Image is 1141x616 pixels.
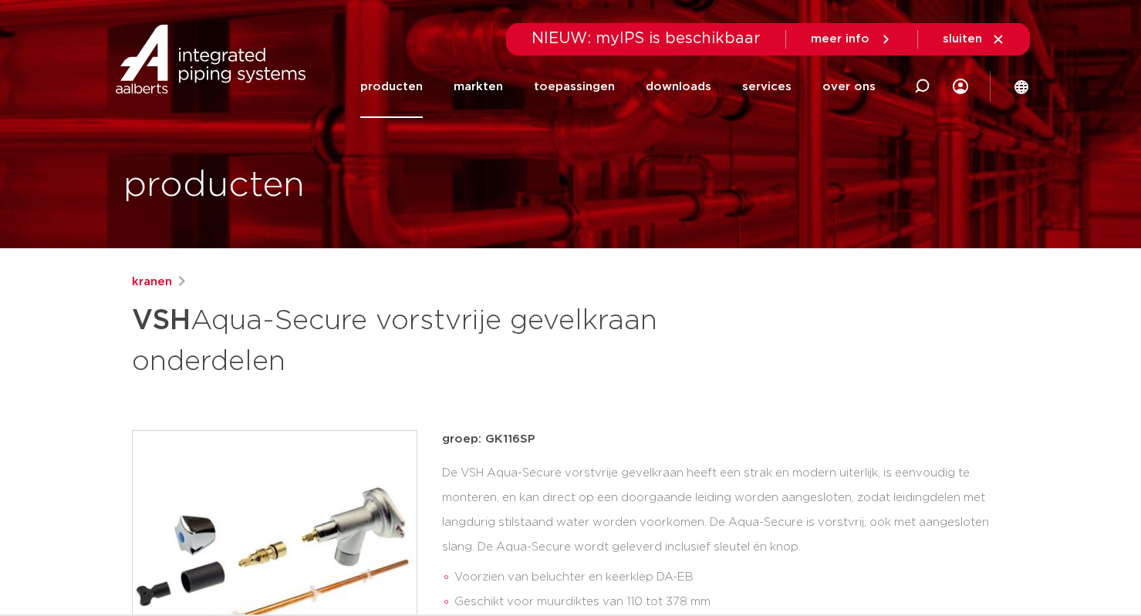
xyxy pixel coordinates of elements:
[943,33,982,45] span: sluiten
[360,56,876,118] nav: Menu
[360,56,423,118] a: producten
[811,32,893,46] a: meer info
[442,430,1010,449] p: groep: GK116SP
[811,33,869,45] span: meer info
[132,273,172,291] a: kranen
[742,56,792,118] a: services
[123,161,305,210] h1: producten
[132,307,191,335] strong: VSH
[943,32,1005,46] a: sluiten
[454,565,1010,590] li: Voorzien van beluchter en keerklep DA-EB
[454,56,503,118] a: markten
[442,461,1010,615] div: De VSH Aqua-Secure vorstvrije gevelkraan heeft een strak en modern uiterlijk, is eenvoudig te mon...
[534,56,615,118] a: toepassingen
[132,298,711,381] h1: Aqua-Secure vorstvrije gevelkraan onderdelen
[454,590,1010,614] li: Geschikt voor muurdiktes van 110 tot 378 mm
[646,56,711,118] a: downloads
[953,56,968,118] div: my IPS
[532,31,761,46] span: NIEUW: myIPS is beschikbaar
[822,56,876,118] a: over ons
